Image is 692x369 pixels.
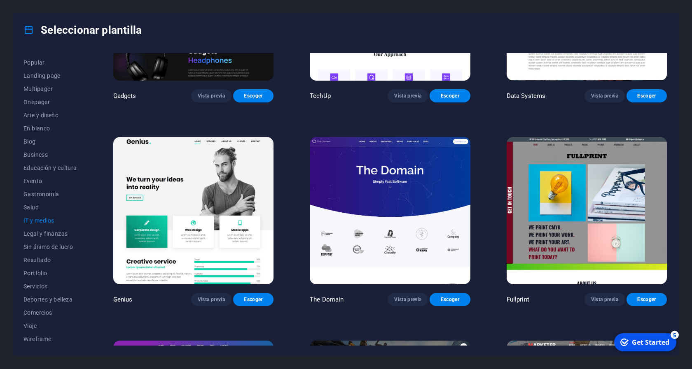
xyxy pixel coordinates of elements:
button: Popular [23,56,77,69]
p: Data Systems [507,92,546,100]
span: Servicios [23,283,77,290]
button: Landing page [23,69,77,82]
button: Multipager [23,82,77,95]
span: Gastronomía [23,191,77,197]
button: Vista previa [388,89,428,102]
h4: Seleccionar plantilla [23,23,142,37]
button: Vista previa [584,89,625,102]
span: Vista previa [591,296,618,303]
button: Portfolio [23,267,77,280]
p: Gadgets [113,92,136,100]
span: Vista previa [394,296,421,303]
button: Resultado [23,253,77,267]
div: 5 [61,1,69,9]
button: Wireframe [23,332,77,346]
button: Vista previa [388,293,428,306]
span: Wireframe [23,336,77,342]
button: Salud [23,201,77,214]
button: Legal y finanzas [23,227,77,240]
span: En blanco [23,125,77,132]
div: Get Started 5 items remaining, 0% complete [5,3,67,21]
button: Business [23,148,77,161]
p: Fullprint [507,295,529,304]
span: Landing page [23,72,77,79]
span: Business [23,151,77,158]
button: Evento [23,174,77,188]
span: Escoger [240,93,267,99]
span: Deportes y belleza [23,296,77,303]
span: Evento [23,178,77,184]
button: Onepager [23,95,77,109]
span: Arte y diseño [23,112,77,118]
span: Portfolio [23,270,77,276]
span: Escoger [436,93,463,99]
button: En blanco [23,122,77,135]
span: Educación y cultura [23,165,77,171]
button: Vista previa [191,293,231,306]
button: Escoger [627,89,667,102]
button: Servicios [23,280,77,293]
span: Comercios [23,309,77,316]
span: Resultado [23,257,77,263]
button: Vista previa [584,293,625,306]
div: Get Started [22,8,60,17]
span: Multipager [23,86,77,92]
span: Vista previa [198,93,225,99]
button: Escoger [233,89,274,102]
p: TechUp [310,92,331,100]
button: Escoger [430,89,470,102]
span: Vista previa [591,93,618,99]
img: Fullprint [507,137,667,285]
span: Vista previa [198,296,225,303]
span: Salud [23,204,77,211]
span: Vista previa [394,93,421,99]
button: IT y medios [23,214,77,227]
button: Deportes y belleza [23,293,77,306]
span: Blog [23,138,77,145]
img: The Domain [310,137,470,285]
button: Escoger [233,293,274,306]
span: Escoger [436,296,463,303]
p: The Domain [310,295,344,304]
span: Legal y finanzas [23,230,77,237]
button: Educación y cultura [23,161,77,174]
span: IT y medios [23,217,77,224]
span: Escoger [633,93,660,99]
button: Viaje [23,319,77,332]
button: Vista previa [191,89,231,102]
button: Gastronomía [23,188,77,201]
button: Escoger [430,293,470,306]
p: Genius [113,295,133,304]
button: Sin ánimo de lucro [23,240,77,253]
button: Escoger [627,293,667,306]
span: Viaje [23,323,77,329]
span: Sin ánimo de lucro [23,244,77,250]
button: Blog [23,135,77,148]
span: Escoger [633,296,660,303]
button: Comercios [23,306,77,319]
button: Arte y diseño [23,109,77,122]
span: Escoger [240,296,267,303]
span: Popular [23,59,77,66]
img: Genius [113,137,274,285]
span: Onepager [23,99,77,105]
